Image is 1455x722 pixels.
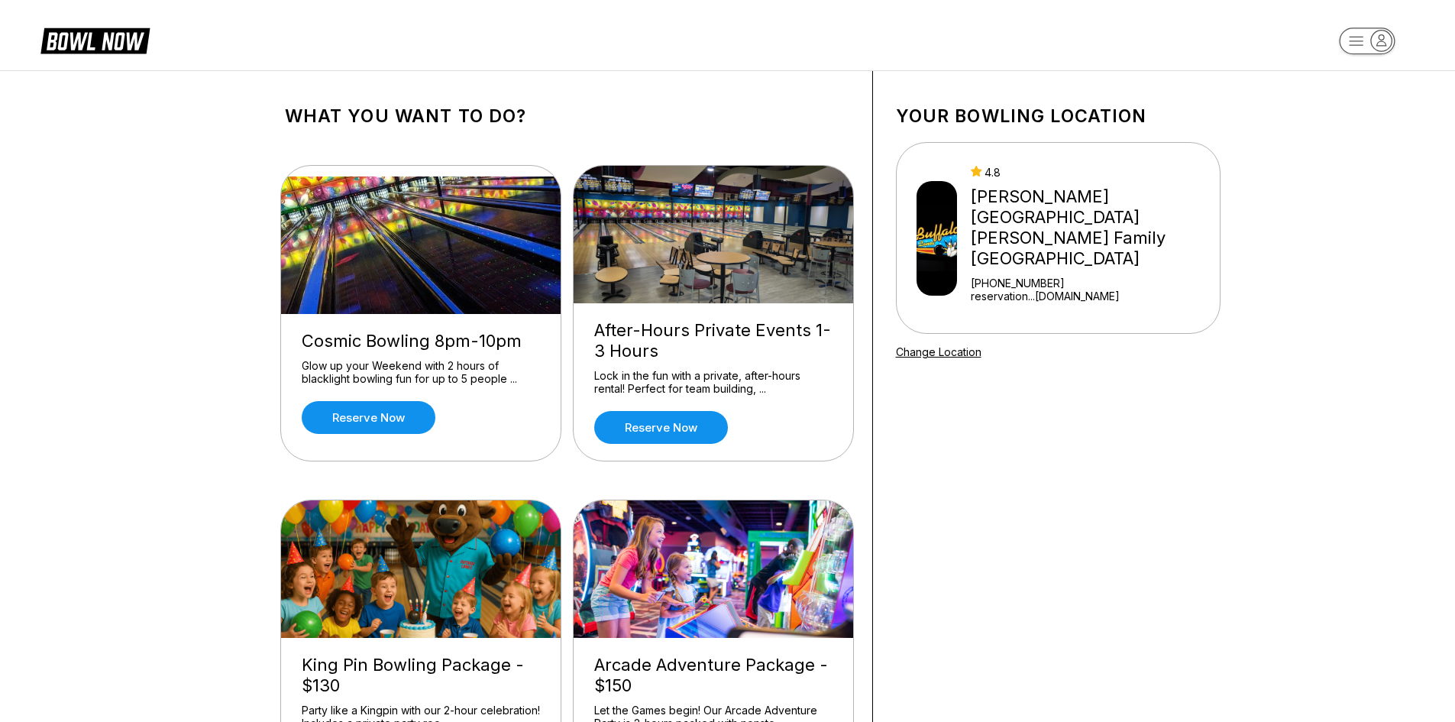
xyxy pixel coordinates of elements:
[281,176,562,314] img: Cosmic Bowling 8pm-10pm
[302,401,435,434] a: Reserve now
[971,186,1213,269] div: [PERSON_NAME][GEOGRAPHIC_DATA] [PERSON_NAME] Family [GEOGRAPHIC_DATA]
[594,369,833,396] div: Lock in the fun with a private, after-hours rental! Perfect for team building, ...
[971,290,1213,303] a: reservation...[DOMAIN_NAME]
[574,166,855,303] img: After-Hours Private Events 1-3 Hours
[574,500,855,638] img: Arcade Adventure Package - $150
[594,655,833,696] div: Arcade Adventure Package - $150
[281,500,562,638] img: King Pin Bowling Package - $130
[917,181,958,296] img: Buffaloe Lanes Mebane Family Bowling Center
[971,166,1213,179] div: 4.8
[302,655,540,696] div: King Pin Bowling Package - $130
[971,277,1213,290] div: [PHONE_NUMBER]
[896,345,981,358] a: Change Location
[302,331,540,351] div: Cosmic Bowling 8pm-10pm
[594,320,833,361] div: After-Hours Private Events 1-3 Hours
[594,411,728,444] a: Reserve now
[302,359,540,386] div: Glow up your Weekend with 2 hours of blacklight bowling fun for up to 5 people ...
[285,105,849,127] h1: What you want to do?
[896,105,1221,127] h1: Your bowling location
